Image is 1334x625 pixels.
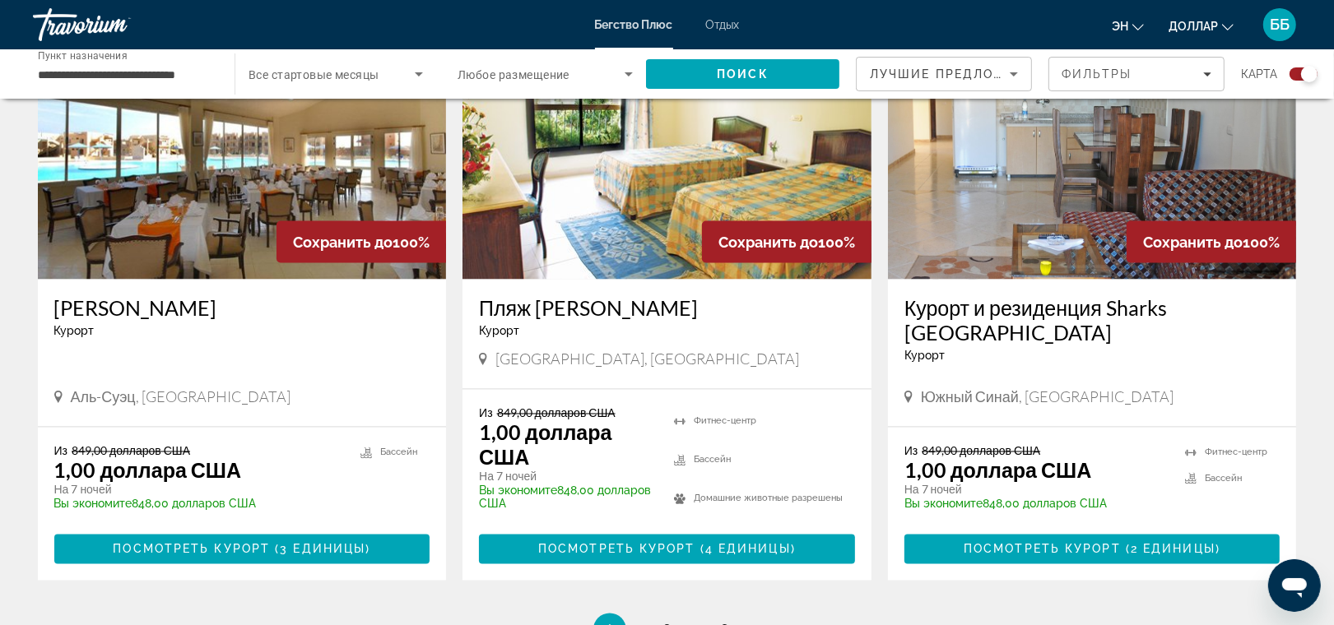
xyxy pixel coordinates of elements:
p: 848,00 долларов США [479,484,658,511]
span: Домашние животные разрешены [694,493,843,504]
span: Вы экономите [479,484,557,498]
iframe: Кнопка запуска окна обмена сообщениями [1268,559,1321,612]
p: На 7 ночей [54,483,345,498]
div: 100% [1127,221,1296,263]
button: Filters [1048,57,1225,91]
span: ( ) [1121,543,1220,556]
button: Посмотреть Курорт(3 единицы) [54,535,430,564]
p: 1,00 доллара США [479,420,658,470]
button: User Menu [1258,7,1301,42]
a: Отдых [706,18,740,31]
span: Посмотреть Курорт [113,543,270,556]
p: 1,00 доллара США [904,458,1092,483]
a: Бегство Плюс [595,18,673,31]
span: Вы экономите [904,498,983,511]
span: 3 единицы [280,543,365,556]
span: Пункт назначения [38,50,128,62]
a: Курорт и резиденция Sharks [GEOGRAPHIC_DATA] [904,296,1281,345]
span: Фитнес-центр [694,416,756,427]
span: Южный Синай, [GEOGRAPHIC_DATA] [921,388,1174,406]
span: эн [1112,20,1128,33]
span: Фитнес-центр [1205,447,1267,458]
p: На 7 ночей [479,470,658,484]
span: Сохранить до [718,234,818,251]
button: Посмотреть Курорт(2 единицы) [904,535,1281,564]
p: 1,00 доллара США [54,458,242,483]
span: Вы экономите [54,498,132,511]
mat-select: Sort by [870,64,1018,84]
button: Посмотреть Курорт(4 единицы) [479,535,855,564]
span: Аль-Суэц, [GEOGRAPHIC_DATA] [71,388,291,406]
input: Select destination [38,65,213,85]
span: ( ) [270,543,370,556]
span: Из [479,406,492,420]
p: 848,00 долларов США [904,498,1169,511]
img: Regina Elsokhna Beach Resort [38,16,447,280]
span: 4 единицы [705,543,791,556]
span: Курорт [54,325,95,338]
a: Travorium [33,3,198,46]
span: Все стартовые месяцы [249,68,379,81]
img: Regina Beach [462,16,872,280]
button: Change currency [1169,14,1234,38]
span: ДОЛЛАР [1169,20,1218,33]
span: Курорт [479,325,519,338]
span: 849,00 долларов США [922,444,1040,458]
span: Посмотреть Курорт [964,543,1121,556]
span: Поиск [717,67,769,81]
p: На 7 ночей [904,483,1169,498]
span: 2 единицы [1131,543,1215,556]
span: Бассейн [380,447,417,458]
button: Change language [1112,14,1144,38]
span: 849,00 долларов США [497,406,616,420]
div: 100% [702,221,872,263]
span: ББ [1270,16,1290,33]
span: Бассейн [1205,474,1242,484]
span: Лучшие предложения [870,67,1045,81]
span: ( ) [695,543,796,556]
span: Бассейн [694,455,731,465]
span: Фильтры [1062,67,1132,81]
a: [PERSON_NAME] [54,296,430,321]
span: Сохранить до [293,234,393,251]
a: Пляж [PERSON_NAME] [479,296,855,321]
span: 849,00 долларов США [72,444,190,458]
span: Из [904,444,918,458]
span: Любое размещение [458,68,569,81]
p: 848,00 долларов США [54,498,345,511]
span: Посмотреть Курорт [538,543,695,556]
span: Из [54,444,67,458]
span: [GEOGRAPHIC_DATA], [GEOGRAPHIC_DATA] [495,350,799,368]
img: Sharks Bay Oasis Resort & Residence [888,16,1297,280]
span: Карта [1241,62,1277,86]
button: Search [646,59,839,89]
div: 100% [277,221,446,263]
span: Курорт [904,350,945,363]
span: Сохранить до [1143,234,1243,251]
